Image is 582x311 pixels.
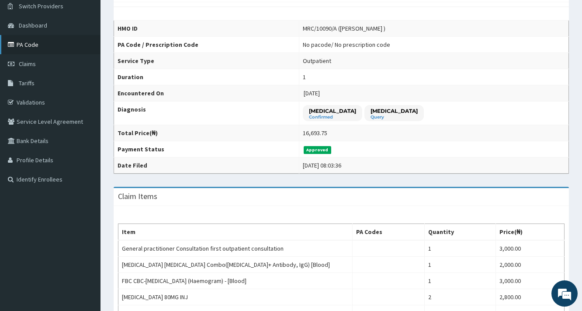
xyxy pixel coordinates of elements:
[114,69,299,85] th: Duration
[118,257,353,273] td: [MEDICAL_DATA] [MEDICAL_DATA] Combo([MEDICAL_DATA]+ Antibody, IgG) [Blood]
[45,49,147,60] div: Chat with us now
[425,257,496,273] td: 1
[19,60,36,68] span: Claims
[16,44,35,66] img: d_794563401_company_1708531726252_794563401
[496,240,565,257] td: 3,000.00
[303,73,306,81] div: 1
[19,2,63,10] span: Switch Providers
[496,224,565,241] th: Price(₦)
[425,240,496,257] td: 1
[4,213,166,244] textarea: Type your message and hit 'Enter'
[309,107,356,115] p: [MEDICAL_DATA]
[303,129,327,137] div: 16,693.75
[51,97,121,185] span: We're online!
[114,141,299,157] th: Payment Status
[309,115,356,119] small: Confirmed
[114,125,299,141] th: Total Price(₦)
[425,273,496,289] td: 1
[114,101,299,125] th: Diagnosis
[118,224,353,241] th: Item
[143,4,164,25] div: Minimize live chat window
[371,115,418,119] small: Query
[425,224,496,241] th: Quantity
[118,289,353,305] td: [MEDICAL_DATA] 80MG INJ
[304,89,320,97] span: [DATE]
[303,24,385,33] div: MRC/10090/A ([PERSON_NAME] )
[353,224,425,241] th: PA Codes
[496,273,565,289] td: 3,000.00
[114,21,299,37] th: HMO ID
[114,53,299,69] th: Service Type
[425,289,496,305] td: 2
[303,161,341,170] div: [DATE] 08:03:36
[371,107,418,115] p: [MEDICAL_DATA]
[496,289,565,305] td: 2,800.00
[114,85,299,101] th: Encountered On
[118,240,353,257] td: General practitioner Consultation first outpatient consultation
[118,192,157,200] h3: Claim Items
[304,146,331,154] span: Approved
[496,257,565,273] td: 2,000.00
[114,37,299,53] th: PA Code / Prescription Code
[19,21,47,29] span: Dashboard
[114,157,299,174] th: Date Filed
[118,273,353,289] td: FBC CBC-[MEDICAL_DATA] (Haemogram) - [Blood]
[19,79,35,87] span: Tariffs
[303,56,331,65] div: Outpatient
[303,40,390,49] div: No pacode / No prescription code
